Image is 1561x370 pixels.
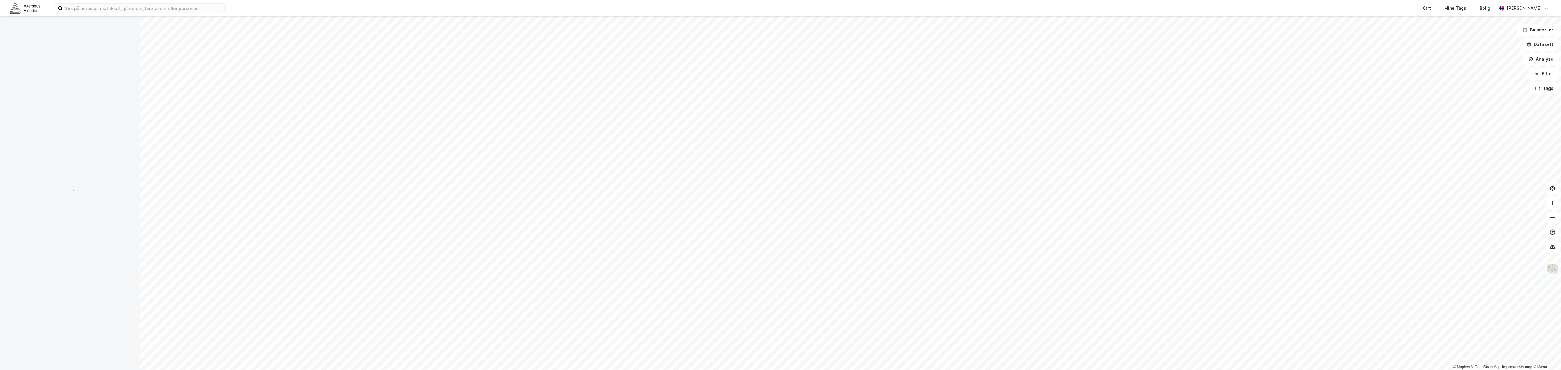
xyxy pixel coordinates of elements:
[1517,24,1559,36] button: Bokmerker
[1507,5,1541,12] div: [PERSON_NAME]
[1531,341,1561,370] div: Kontrollprogram for chat
[1547,263,1558,275] img: Z
[1502,365,1532,369] a: Improve this map
[1531,341,1561,370] iframe: Chat Widget
[1453,365,1470,369] a: Mapbox
[10,3,40,13] img: akershus-eiendom-logo.9091f326c980b4bce74ccdd9f866810c.svg
[1480,5,1490,12] div: Bolig
[65,185,75,194] img: spinner.a6d8c91a73a9ac5275cf975e30b51cfb.svg
[1529,68,1559,80] button: Filter
[63,4,225,13] input: Søk på adresse, matrikkel, gårdeiere, leietakere eller personer
[1444,5,1466,12] div: Mine Tags
[1422,5,1431,12] div: Kart
[1523,53,1559,65] button: Analyse
[1521,38,1559,51] button: Datasett
[1530,82,1559,94] button: Tags
[1471,365,1501,369] a: OpenStreetMap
